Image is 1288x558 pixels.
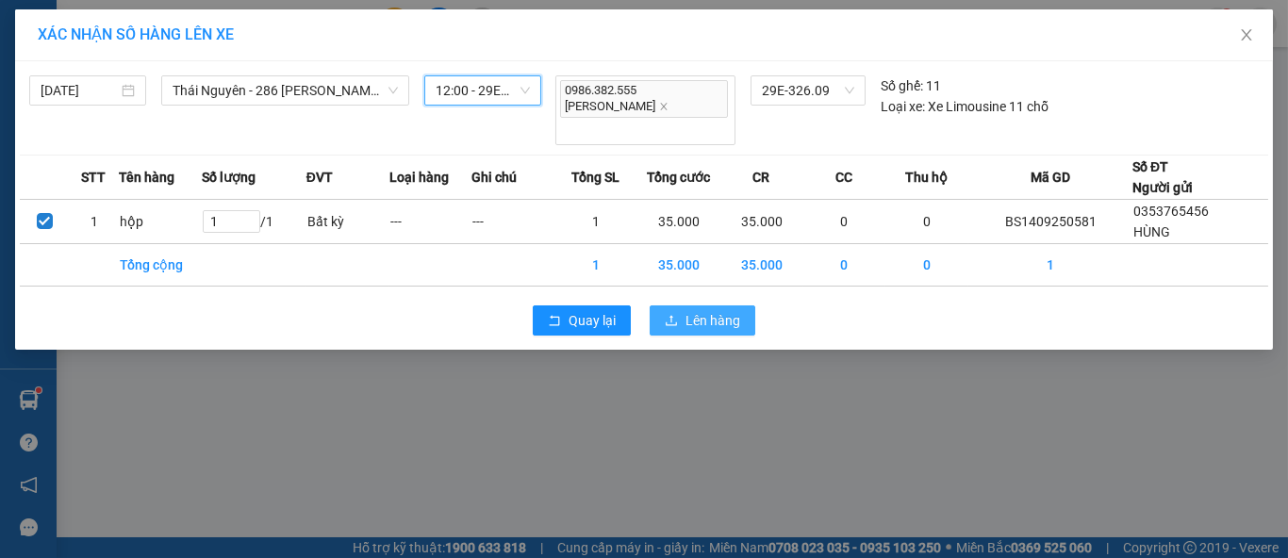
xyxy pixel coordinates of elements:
td: 35.000 [637,243,720,286]
span: upload [665,314,678,329]
span: Thu hộ [905,167,948,188]
span: 12:00 - 29E-326.09 [436,76,530,105]
span: close [1239,27,1254,42]
td: 0 [803,199,886,243]
span: XÁC NHẬN SỐ HÀNG LÊN XE [38,25,234,43]
span: Tổng SL [571,167,619,188]
span: 0353765456 [1133,204,1209,219]
td: --- [389,199,472,243]
span: close [659,102,669,111]
td: Bất kỳ [306,199,389,243]
td: --- [471,199,554,243]
div: 11 [881,75,941,96]
span: Tổng cước [647,167,710,188]
button: Close [1220,9,1273,62]
div: Xe Limousine 11 chỗ [881,96,1049,117]
div: Số ĐT Người gửi [1132,156,1193,198]
span: Ghi chú [471,167,517,188]
td: / 1 [202,199,306,243]
td: BS1409250581 [968,199,1132,243]
span: Thái Nguyên - 286 Nguyễn Trãi [173,76,398,105]
span: rollback [548,314,561,329]
span: STT [82,167,107,188]
td: 0 [885,199,968,243]
button: rollbackQuay lại [533,305,631,336]
span: CC [835,167,852,188]
span: 0986.382.555 [PERSON_NAME] [560,80,729,118]
span: down [388,85,399,96]
span: 29E-326.09 [762,76,854,105]
td: 1 [554,199,637,243]
td: 35.000 [720,243,803,286]
span: Số ghế: [881,75,923,96]
input: 14/09/2025 [41,80,118,101]
span: HÙNG [1133,224,1170,239]
span: Lên hàng [685,310,740,331]
span: Mã GD [1031,167,1070,188]
td: 1 [70,199,120,243]
span: CR [752,167,769,188]
td: Tổng cộng [119,243,202,286]
td: 35.000 [637,199,720,243]
td: 0 [885,243,968,286]
span: Loại hàng [389,167,449,188]
td: 0 [803,243,886,286]
td: 35.000 [720,199,803,243]
td: 1 [968,243,1132,286]
td: hộp [119,199,202,243]
span: Quay lại [569,310,616,331]
span: Loại xe: [881,96,925,117]
button: uploadLên hàng [650,305,755,336]
span: ĐVT [306,167,333,188]
td: 1 [554,243,637,286]
span: Tên hàng [119,167,174,188]
span: Số lượng [202,167,256,188]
